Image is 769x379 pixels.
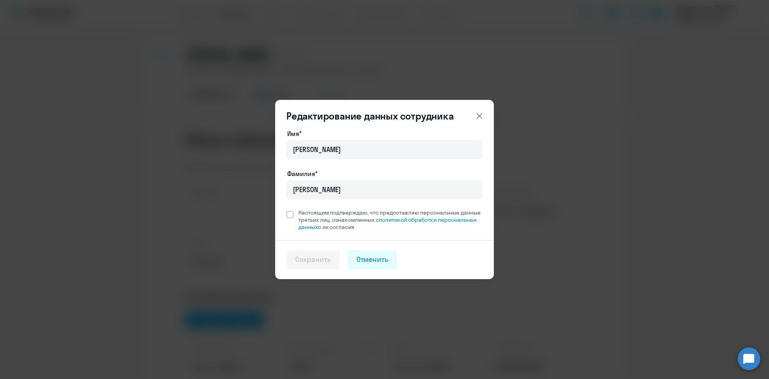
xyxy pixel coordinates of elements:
[298,209,483,231] span: Настоящим подтверждаю, что предоставляю персональные данные третьих лиц, ознакомленных с с их сог...
[287,169,318,178] label: Фамилия*
[295,254,331,265] div: Сохранить
[356,254,389,265] div: Отменить
[298,216,477,231] a: политикой обработки персональных данных
[275,109,494,122] header: Редактирование данных сотрудника
[348,250,397,270] button: Отменить
[286,250,340,270] button: Сохранить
